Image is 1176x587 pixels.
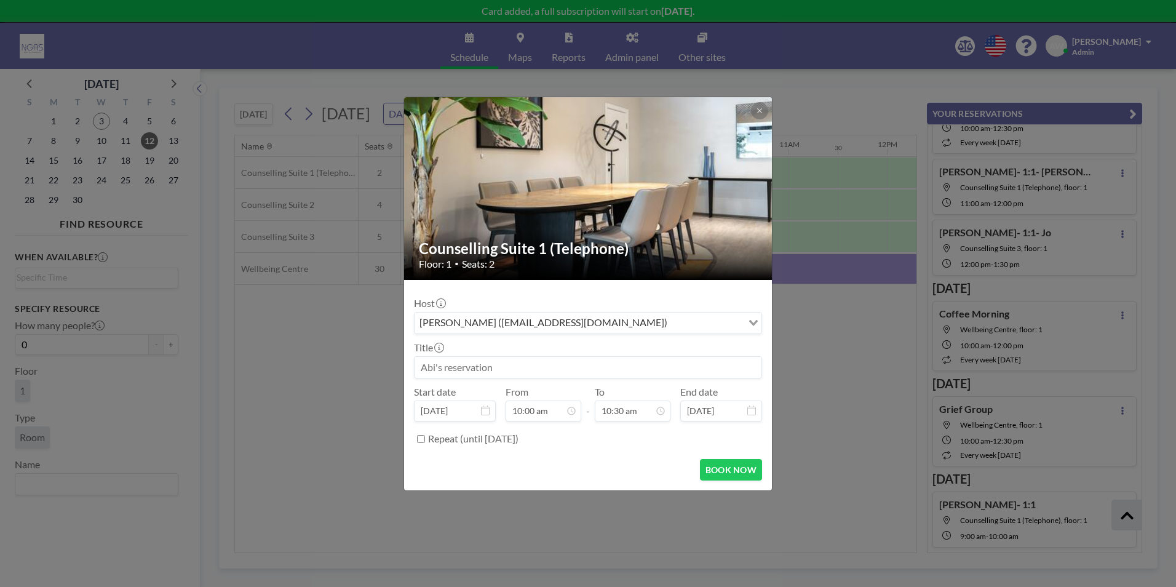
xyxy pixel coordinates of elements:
[415,313,761,333] div: Search for option
[671,315,741,331] input: Search for option
[680,386,718,398] label: End date
[462,258,495,270] span: Seats: 2
[415,357,761,378] input: Abi's reservation
[417,315,670,331] span: [PERSON_NAME] ([EMAIL_ADDRESS][DOMAIN_NAME])
[700,459,762,481] button: BOOK NOW
[414,341,443,354] label: Title
[428,433,518,445] label: Repeat (until [DATE])
[586,390,590,417] span: -
[455,259,459,268] span: •
[419,239,758,258] h2: Counselling Suite 1 (Telephone)
[404,65,773,311] img: 537.jpg
[419,258,451,270] span: Floor: 1
[506,386,528,398] label: From
[595,386,605,398] label: To
[414,297,445,309] label: Host
[414,386,456,398] label: Start date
